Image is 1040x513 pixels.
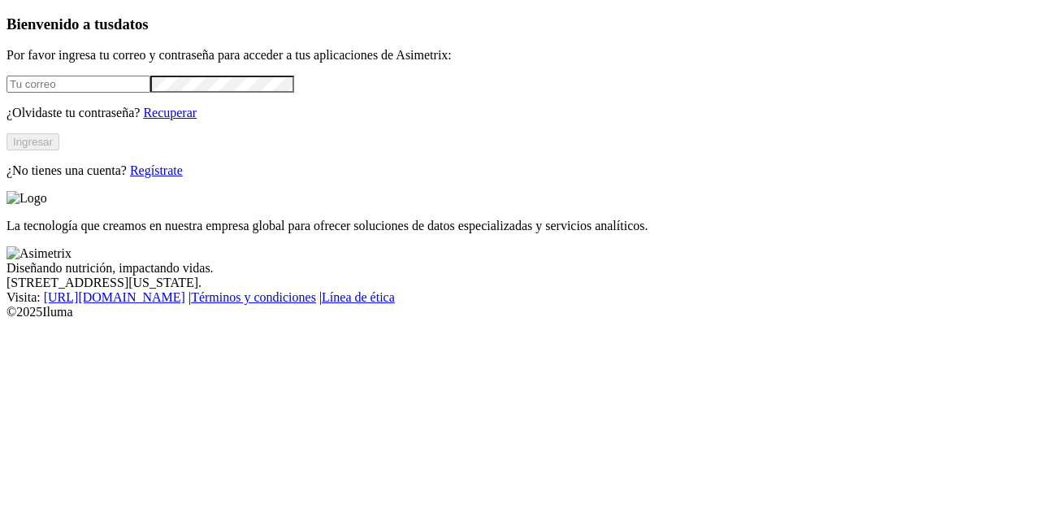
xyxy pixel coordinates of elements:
[114,15,149,33] span: datos
[6,133,59,150] button: Ingresar
[6,290,1033,305] div: Visita : | |
[6,191,47,206] img: Logo
[6,219,1033,233] p: La tecnología que creamos en nuestra empresa global para ofrecer soluciones de datos especializad...
[44,290,185,304] a: [URL][DOMAIN_NAME]
[130,163,183,177] a: Regístrate
[6,246,71,261] img: Asimetrix
[6,276,1033,290] div: [STREET_ADDRESS][US_STATE].
[6,76,150,93] input: Tu correo
[322,290,395,304] a: Línea de ética
[6,163,1033,178] p: ¿No tienes una cuenta?
[191,290,316,304] a: Términos y condiciones
[6,106,1033,120] p: ¿Olvidaste tu contraseña?
[6,305,1033,320] div: © 2025 Iluma
[6,261,1033,276] div: Diseñando nutrición, impactando vidas.
[143,106,197,120] a: Recuperar
[6,15,1033,33] h3: Bienvenido a tus
[6,48,1033,63] p: Por favor ingresa tu correo y contraseña para acceder a tus aplicaciones de Asimetrix:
